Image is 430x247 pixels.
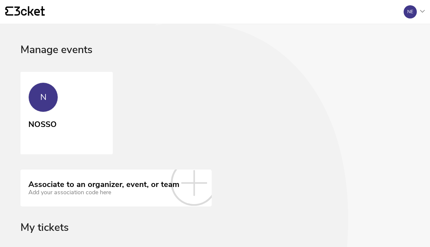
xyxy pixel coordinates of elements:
[28,117,57,129] div: NOSSO
[20,170,212,206] a: Associate to an organizer, event, or team Add your association code here
[40,92,46,102] div: N
[5,6,45,17] a: {' '}
[5,7,13,16] g: {' '}
[407,9,413,15] div: NE
[28,180,179,189] div: Associate to an organizer, event, or team
[20,44,410,72] div: Manage events
[20,72,113,154] a: N NOSSO
[28,189,179,196] div: Add your association code here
